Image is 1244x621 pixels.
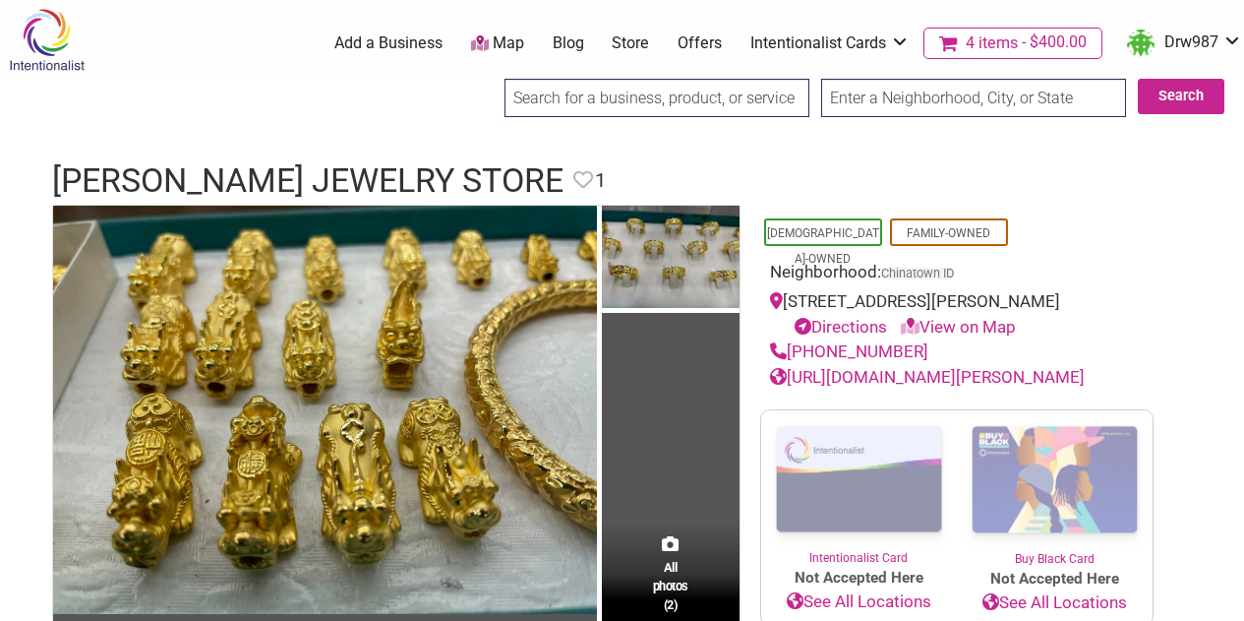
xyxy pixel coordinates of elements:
[573,170,593,190] i: Favorite
[901,317,1016,337] a: View on Map
[761,410,957,549] img: Intentionalist Card
[761,567,957,590] span: Not Accepted Here
[471,32,524,55] a: Map
[653,558,688,614] span: All photos (2)
[907,226,990,240] a: Family-Owned
[770,342,928,361] a: [PHONE_NUMBER]
[53,206,597,614] img: Kim Ngoc Jewelry
[770,367,1085,387] a: [URL][DOMAIN_NAME][PERSON_NAME]
[553,32,584,54] a: Blog
[795,317,887,337] a: Directions
[939,33,962,53] i: Cart
[761,590,957,615] a: See All Locations
[678,32,722,54] a: Offers
[750,32,910,54] a: Intentionalist Cards
[504,79,809,117] input: Search for a business, product, or service
[1138,79,1224,114] button: Search
[957,568,1153,590] span: Not Accepted Here
[334,32,443,54] a: Add a Business
[595,165,606,196] span: 1
[1018,34,1087,50] span: $400.00
[957,590,1153,616] a: See All Locations
[957,410,1153,550] img: Buy Black Card
[52,157,563,205] h1: [PERSON_NAME] Jewelry Store
[1117,26,1242,61] a: Drw987
[966,35,1018,51] span: 4 items
[770,260,1144,290] div: Neighborhood:
[770,289,1144,340] div: [STREET_ADDRESS][PERSON_NAME]
[821,79,1126,117] input: Enter a Neighborhood, City, or State
[957,410,1153,568] a: Buy Black Card
[612,32,649,54] a: Store
[761,410,957,567] a: Intentionalist Card
[767,226,879,266] a: [DEMOGRAPHIC_DATA]-Owned
[881,268,954,280] span: Chinatown ID
[923,28,1102,59] a: Cart4 items$400.00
